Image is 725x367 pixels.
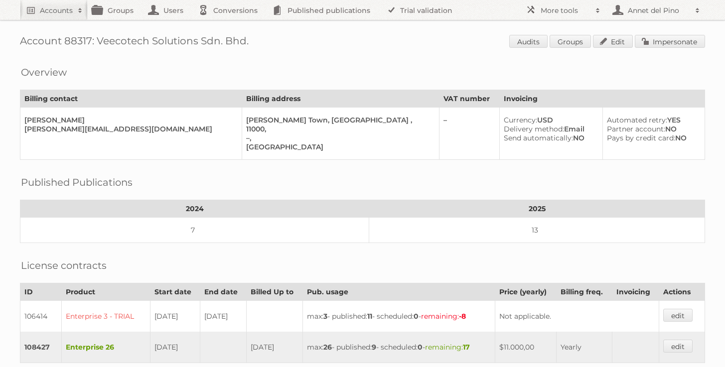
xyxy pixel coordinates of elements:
strong: 0 [418,343,423,352]
strong: 11 [367,312,372,321]
span: Send automatically: [504,133,573,142]
div: [PERSON_NAME] [24,116,234,124]
div: NO [607,124,697,133]
th: Billed Up to [246,283,302,301]
a: Audits [509,35,548,48]
a: Edit [593,35,633,48]
span: Delivery method: [504,124,564,133]
td: 13 [369,218,705,243]
td: $11.000,00 [495,332,557,363]
strong: 17 [463,343,470,352]
div: [PERSON_NAME][EMAIL_ADDRESS][DOMAIN_NAME] [24,124,234,133]
div: NO [607,133,697,142]
div: NO [504,133,594,142]
h2: Accounts [40,5,73,15]
h2: More tools [541,5,590,15]
th: Billing freq. [557,283,612,301]
div: USD [504,116,594,124]
th: Invoicing [500,90,705,108]
div: YES [607,116,697,124]
div: [GEOGRAPHIC_DATA] [246,142,431,151]
td: 108427 [20,332,62,363]
a: edit [663,309,693,322]
td: Yearly [557,332,612,363]
a: Impersonate [635,35,705,48]
strong: 9 [372,343,376,352]
span: Pays by credit card: [607,133,675,142]
span: remaining: [421,312,466,321]
td: Enterprise 3 - TRIAL [62,301,150,332]
a: Groups [550,35,591,48]
div: Email [504,124,594,133]
h1: Account 88317: Veecotech Solutions Sdn. Bhd. [20,35,705,50]
div: –, [246,133,431,142]
a: edit [663,340,693,353]
th: Billing contact [20,90,242,108]
div: [PERSON_NAME] Town, [GEOGRAPHIC_DATA] , [246,116,431,124]
td: [DATE] [246,332,302,363]
strong: 0 [414,312,419,321]
th: Price (yearly) [495,283,557,301]
h2: Published Publications [21,175,133,190]
td: 106414 [20,301,62,332]
td: 7 [20,218,369,243]
h2: Overview [21,65,67,80]
td: max: - published: - scheduled: - [302,332,495,363]
th: Start date [150,283,200,301]
th: Invoicing [612,283,659,301]
th: Billing address [242,90,439,108]
td: [DATE] [150,332,200,363]
th: VAT number [439,90,500,108]
h2: License contracts [21,258,107,273]
th: Product [62,283,150,301]
span: remaining: [425,343,470,352]
td: Not applicable. [495,301,659,332]
td: Enterprise 26 [62,332,150,363]
strong: 26 [323,343,332,352]
td: [DATE] [200,301,246,332]
td: – [439,108,500,160]
h2: Annet del Pino [625,5,690,15]
th: Actions [659,283,705,301]
span: Partner account: [607,124,665,133]
td: max: - published: - scheduled: - [302,301,495,332]
span: Automated retry: [607,116,667,124]
th: 2025 [369,200,705,218]
th: End date [200,283,246,301]
div: 11000, [246,124,431,133]
span: Currency: [504,116,537,124]
strong: 3 [323,312,327,321]
strong: -8 [459,312,466,321]
th: ID [20,283,62,301]
th: Pub. usage [302,283,495,301]
th: 2024 [20,200,369,218]
td: [DATE] [150,301,200,332]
